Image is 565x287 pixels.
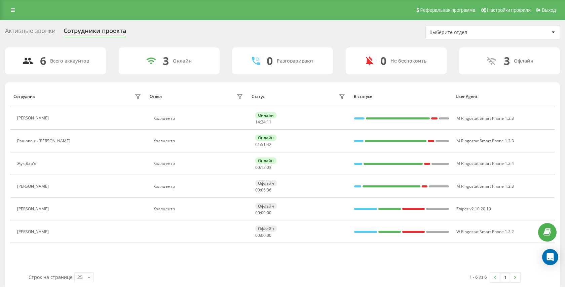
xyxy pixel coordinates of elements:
[420,7,475,13] span: Реферальная программа
[487,7,531,13] span: Настройки профиля
[261,210,266,216] span: 00
[542,7,556,13] span: Выход
[390,58,426,64] div: Не беспокоить
[255,210,260,216] span: 00
[542,249,558,265] div: Open Intercom Messenger
[255,112,276,118] div: Онлайн
[277,58,313,64] div: Разговаривают
[267,119,271,125] span: 11
[50,58,89,64] div: Всего аккаунтов
[255,135,276,141] div: Онлайн
[17,139,72,143] div: Рашавець [PERSON_NAME]
[267,55,273,67] div: 0
[153,139,245,143] div: Коллцентр
[255,233,271,238] div: : :
[500,273,510,282] a: 1
[17,116,50,120] div: [PERSON_NAME]
[40,55,46,67] div: 6
[255,157,276,164] div: Онлайн
[514,58,533,64] div: Офлайн
[267,187,271,193] span: 36
[153,207,245,211] div: Коллцентр
[173,58,192,64] div: Онлайн
[456,138,514,144] span: M Ringostat Smart Phone 1.2.3
[29,274,73,280] span: Строк на странице
[261,232,266,238] span: 00
[267,210,271,216] span: 00
[267,165,271,170] span: 03
[456,94,552,99] div: User Agent
[17,184,50,189] div: [PERSON_NAME]
[153,116,245,121] div: Коллцентр
[255,211,271,215] div: : :
[255,225,277,232] div: Офлайн
[255,165,271,170] div: : :
[255,187,260,193] span: 00
[252,94,265,99] div: Статус
[255,203,277,209] div: Офлайн
[77,274,83,281] div: 25
[261,165,266,170] span: 12
[380,55,386,67] div: 0
[17,229,50,234] div: [PERSON_NAME]
[64,27,126,38] div: Сотрудники проекта
[456,160,514,166] span: M Ringostat Smart Phone 1.2.4
[255,180,277,186] div: Офлайн
[163,55,169,67] div: 3
[153,184,245,189] div: Коллцентр
[504,55,510,67] div: 3
[17,161,38,166] div: Жук Дар'я
[255,142,260,147] span: 01
[255,120,271,124] div: : :
[255,232,260,238] span: 00
[255,188,271,192] div: : :
[261,142,266,147] span: 51
[261,187,266,193] span: 06
[5,27,55,38] div: Активные звонки
[153,161,245,166] div: Коллцентр
[354,94,450,99] div: В статусе
[255,165,260,170] span: 00
[17,207,50,211] div: [PERSON_NAME]
[267,232,271,238] span: 00
[261,119,266,125] span: 34
[456,229,514,235] span: W Ringostat Smart Phone 1.2.2
[456,115,514,121] span: M Ringostat Smart Phone 1.2.3
[267,142,271,147] span: 42
[456,206,491,212] span: Zoiper v2.10.20.10
[255,142,271,147] div: : :
[429,30,510,35] div: Выберите отдел
[456,183,514,189] span: M Ringostat Smart Phone 1.2.3
[13,94,35,99] div: Сотрудник
[469,274,487,280] div: 1 - 6 из 6
[255,119,260,125] span: 14
[150,94,162,99] div: Отдел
